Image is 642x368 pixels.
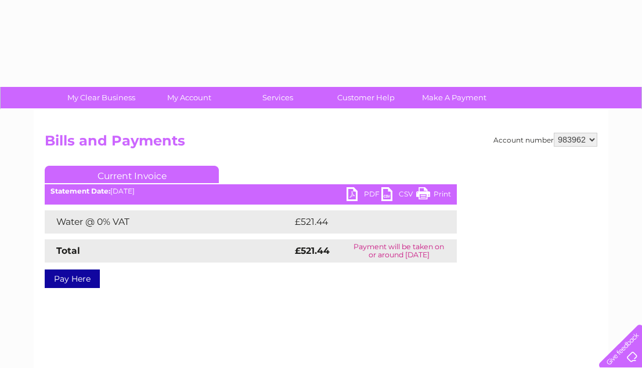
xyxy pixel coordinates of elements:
[45,133,597,155] h2: Bills and Payments
[45,210,292,234] td: Water @ 0% VAT
[347,187,381,204] a: PDF
[53,87,149,108] a: My Clear Business
[406,87,502,108] a: Make A Payment
[381,187,416,204] a: CSV
[341,239,457,263] td: Payment will be taken on or around [DATE]
[493,133,597,147] div: Account number
[142,87,237,108] a: My Account
[56,245,80,256] strong: Total
[45,166,219,183] a: Current Invoice
[318,87,414,108] a: Customer Help
[292,210,435,234] td: £521.44
[45,187,457,195] div: [DATE]
[51,187,110,195] b: Statement Date:
[416,187,451,204] a: Print
[45,269,100,288] a: Pay Here
[295,245,330,256] strong: £521.44
[230,87,326,108] a: Services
